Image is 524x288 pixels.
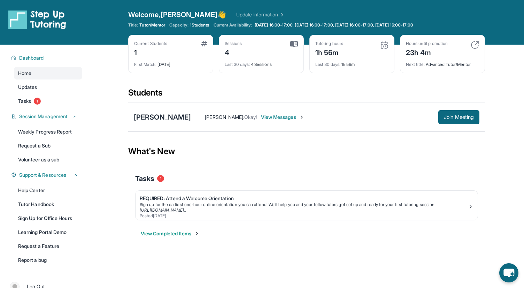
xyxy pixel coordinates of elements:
span: Welcome, [PERSON_NAME] 👋 [128,10,226,20]
div: Tutoring hours [315,41,343,46]
img: card [380,41,388,49]
div: 1h 56m [315,58,388,67]
button: View Completed Items [141,230,200,237]
a: Update Information [236,11,285,18]
img: card [290,41,298,47]
button: Support & Resources [16,172,78,179]
span: First Match : [134,62,156,67]
span: Tutor/Mentor [139,22,165,28]
div: Hours until promotion [406,41,448,46]
span: 1 [34,98,41,105]
span: Home [18,70,31,77]
a: Learning Portal Demo [14,226,82,238]
span: Tasks [18,98,31,105]
span: Okay! [244,114,256,120]
a: [DATE] 16:00-17:00, [DATE] 16:00-17:00, [DATE] 16:00-17:00, [DATE] 16:00-17:00 [253,22,415,28]
div: Sign up for the earliest one-hour online orientation you can attend! We’ll help you and your fell... [140,202,468,207]
div: Current Students [134,41,167,46]
button: Join Meeting [438,110,479,124]
span: Dashboard [19,54,44,61]
button: chat-button [499,263,518,282]
span: Next title : [406,62,425,67]
div: Advanced Tutor/Mentor [406,58,479,67]
a: Tasks1 [14,95,82,107]
a: Updates [14,81,82,93]
div: REQUIRED: Attend a Welcome Orientation [140,195,468,202]
span: Support & Resources [19,172,66,179]
a: Request a Feature [14,240,82,252]
span: Capacity: [169,22,188,28]
img: logo [8,10,66,29]
a: Volunteer as a sub [14,153,82,166]
div: [DATE] [134,58,207,67]
div: [PERSON_NAME] [134,112,191,122]
a: REQUIRED: Attend a Welcome OrientationSign up for the earliest one-hour online orientation you ca... [136,191,478,220]
a: Home [14,67,82,79]
span: View Messages [261,114,305,121]
button: Dashboard [16,54,78,61]
img: card [471,41,479,49]
img: Chevron-Right [299,114,305,120]
span: Last 30 days : [315,62,340,67]
div: Sessions [225,41,242,46]
span: Join Meeting [444,115,474,119]
a: Tutor Handbook [14,198,82,211]
div: Students [128,87,485,103]
span: [PERSON_NAME] : [205,114,244,120]
div: What's New [128,136,485,167]
a: Help Center [14,184,82,197]
span: Session Management [19,113,68,120]
span: Title: [128,22,138,28]
div: 1 [134,46,167,58]
div: 23h 4m [406,46,448,58]
img: card [201,41,207,46]
span: Updates [18,84,37,91]
span: Tasks [135,174,154,183]
a: Sign Up for Office Hours [14,212,82,225]
span: 1 [157,175,164,182]
div: Posted [DATE] [140,213,468,219]
div: 1h 56m [315,46,343,58]
span: 1 Students [190,22,209,28]
div: 4 Sessions [225,58,298,67]
div: 4 [225,46,242,58]
a: Weekly Progress Report [14,126,82,138]
button: Session Management [16,113,78,120]
span: Current Availability: [214,22,252,28]
span: [DATE] 16:00-17:00, [DATE] 16:00-17:00, [DATE] 16:00-17:00, [DATE] 16:00-17:00 [255,22,413,28]
a: Report a bug [14,254,82,266]
a: [URL][DOMAIN_NAME].. [140,207,186,213]
span: Last 30 days : [225,62,250,67]
img: Chevron Right [278,11,285,18]
a: Request a Sub [14,139,82,152]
